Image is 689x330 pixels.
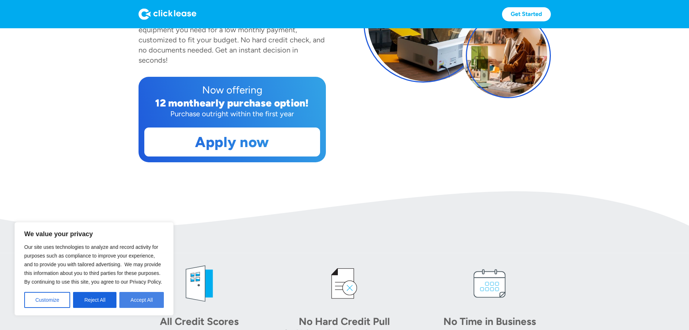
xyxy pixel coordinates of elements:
img: welcome icon [178,262,221,305]
button: Customize [24,292,70,308]
div: has partnered with Clicklease to help you get the equipment you need for a low monthly payment, c... [139,15,325,64]
div: early purchase option! [200,97,309,109]
a: Apply now [145,128,320,156]
button: Reject All [73,292,116,308]
a: Get Started [502,7,551,21]
img: calendar icon [468,262,511,305]
div: We value your privacy [14,222,174,316]
div: No Hard Credit Pull [294,314,395,329]
div: Purchase outright within the first year [144,109,320,119]
button: Accept All [119,292,164,308]
div: 12 month [155,97,200,109]
img: Logo [139,8,196,20]
p: We value your privacy [24,230,164,238]
img: credit icon [323,262,366,305]
div: Now offering [144,83,320,97]
span: Our site uses technologies to analyze and record activity for purposes such as compliance to impr... [24,244,162,285]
